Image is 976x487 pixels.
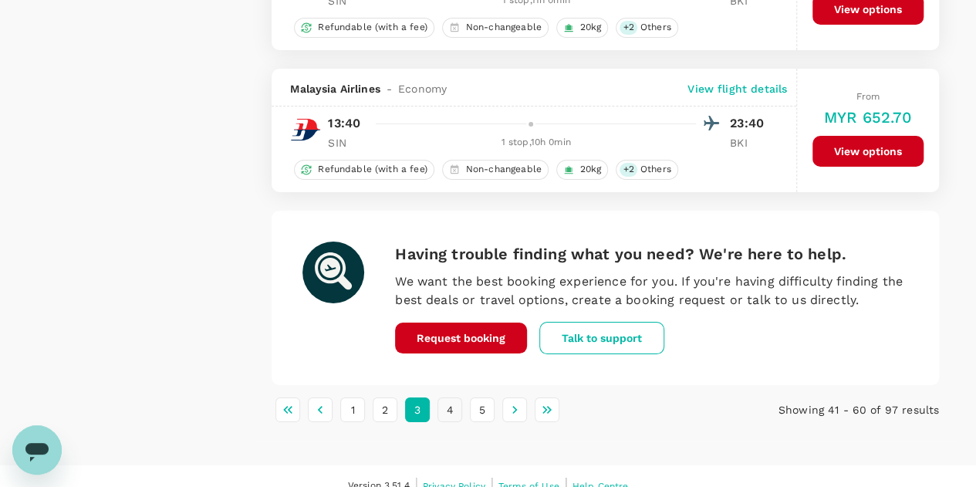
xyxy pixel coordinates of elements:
[312,21,433,34] span: Refundable (with a fee)
[380,81,398,96] span: -
[634,21,677,34] span: Others
[460,21,548,34] span: Non-changeable
[620,21,637,34] span: + 2
[687,81,787,96] p: View flight details
[308,397,333,422] button: Go to previous page
[856,91,880,102] span: From
[539,322,664,354] button: Talk to support
[442,18,549,38] div: Non-changeable
[470,397,495,422] button: Go to page 5
[556,160,609,180] div: 20kg
[574,163,608,176] span: 20kg
[437,397,462,422] button: Go to page 4
[340,397,365,422] button: Go to page 1
[290,81,380,96] span: Malaysia Airlines
[502,397,527,422] button: Go to next page
[442,160,549,180] div: Non-changeable
[398,81,447,96] span: Economy
[730,135,768,150] p: BKI
[373,397,397,422] button: Go to page 2
[634,163,677,176] span: Others
[616,18,677,38] div: +2Others
[824,105,913,130] h6: MYR 652.70
[460,163,548,176] span: Non-changeable
[290,114,321,145] img: MH
[328,114,360,133] p: 13:40
[616,160,677,180] div: +2Others
[812,136,924,167] button: View options
[294,18,434,38] div: Refundable (with a fee)
[312,163,433,176] span: Refundable (with a fee)
[574,21,608,34] span: 20kg
[395,272,908,309] p: We want the best booking experience for you. If you're having difficulty finding the best deals o...
[405,397,430,422] button: page 3
[717,402,939,418] p: Showing 41 - 60 of 97 results
[376,135,696,150] div: 1 stop , 10h 0min
[395,323,527,353] button: Request booking
[556,18,609,38] div: 20kg
[272,397,717,422] nav: pagination navigation
[294,160,434,180] div: Refundable (with a fee)
[12,425,62,475] iframe: Button to launch messaging window
[328,135,366,150] p: SIN
[620,163,637,176] span: + 2
[275,397,300,422] button: Go to first page
[730,114,768,133] p: 23:40
[535,397,559,422] button: Go to last page
[395,242,908,266] h6: Having trouble finding what you need? We're here to help.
